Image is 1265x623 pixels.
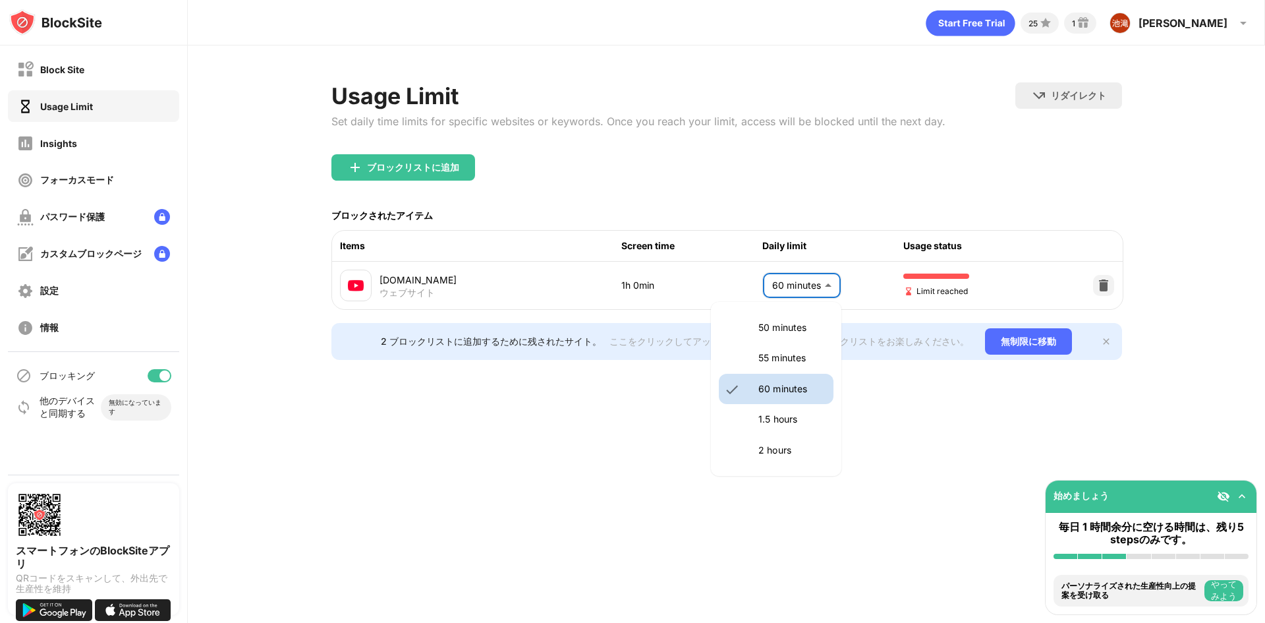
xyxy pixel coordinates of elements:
[758,351,826,365] p: 55 minutes
[758,443,826,458] p: 2 hours
[758,382,826,396] p: 60 minutes
[758,412,826,427] p: 1.5 hours
[758,320,826,335] p: 50 minutes
[758,473,826,488] p: 2.5 hours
